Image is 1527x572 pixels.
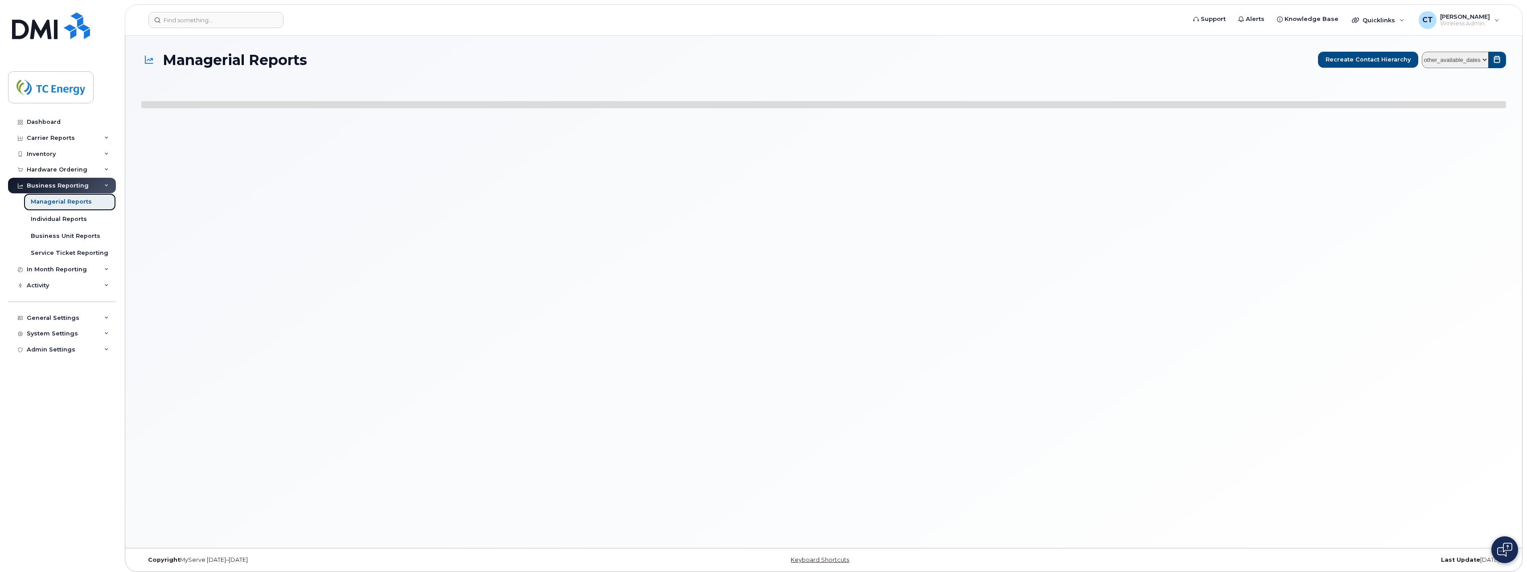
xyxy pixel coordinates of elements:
button: Recreate Contact Hierarchy [1318,52,1418,68]
div: [DATE] [1051,556,1506,564]
strong: Last Update [1441,556,1480,563]
span: Managerial Reports [163,52,307,68]
strong: Copyright [148,556,180,563]
div: MyServe [DATE]–[DATE] [141,556,596,564]
img: Open chat [1497,543,1512,557]
span: Recreate Contact Hierarchy [1326,55,1411,64]
a: Keyboard Shortcuts [791,556,849,563]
